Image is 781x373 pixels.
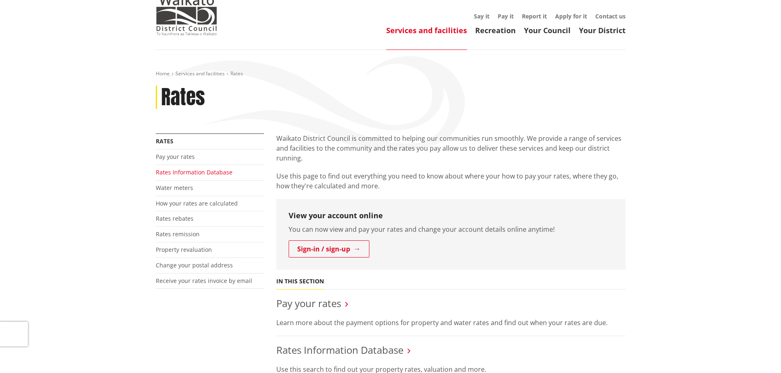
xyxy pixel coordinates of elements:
a: Recreation [475,25,516,35]
a: Apply for it [555,12,587,20]
p: Use this page to find out everything you need to know about where your how to pay your rates, whe... [276,171,626,191]
a: Receive your rates invoice by email [156,277,252,285]
a: Your District [579,25,626,35]
a: Water meters [156,184,193,192]
a: Services and facilities [386,25,467,35]
p: You can now view and pay your rates and change your account details online anytime! [289,224,613,234]
iframe: Messenger Launcher [743,339,773,368]
a: Pay your rates [156,153,195,161]
h1: Rates [161,86,205,109]
a: Rates Information Database [156,168,232,176]
a: Rates [156,137,173,145]
p: Waikato District Council is committed to helping our communities run smoothly. We provide a range... [276,133,626,163]
h3: View your account online [289,211,613,220]
a: Services and facilities [175,70,225,77]
a: Say it [474,12,490,20]
a: Rates rebates [156,215,194,222]
a: Rates Information Database [276,343,403,357]
a: Change your postal address [156,261,233,269]
nav: breadcrumb [156,70,626,77]
span: Rates [230,70,243,77]
a: Sign-in / sign-up [289,240,369,258]
a: Report it [522,12,547,20]
a: How your rates are calculated [156,199,238,207]
a: Home [156,70,170,77]
h5: In this section [276,278,324,285]
p: Learn more about the payment options for property and water rates and find out when your rates ar... [276,318,626,328]
a: Contact us [595,12,626,20]
a: Pay it [498,12,514,20]
a: Property revaluation [156,246,212,253]
a: Rates remission [156,230,200,238]
a: Your Council [524,25,571,35]
a: Pay your rates [276,296,341,310]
